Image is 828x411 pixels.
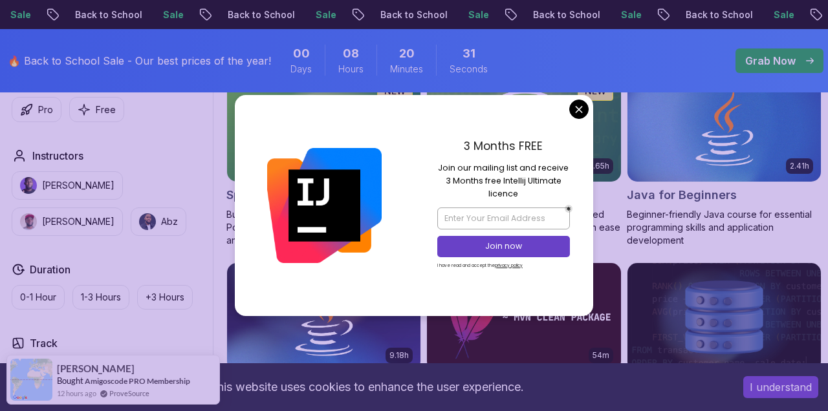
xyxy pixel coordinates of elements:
img: instructor img [20,213,37,230]
button: 1-3 Hours [72,285,129,310]
p: Back to School [16,8,104,21]
p: Free [96,103,116,116]
span: Days [290,63,312,76]
span: [PERSON_NAME] [57,363,135,374]
span: Bought [57,375,83,386]
button: Accept cookies [743,376,818,398]
span: 8 Hours [343,45,359,63]
span: 20 Minutes [399,45,415,63]
span: 0 Days [293,45,310,63]
p: 6.65h [588,161,609,171]
p: 0-1 Hour [20,291,56,304]
button: Pro [12,97,61,122]
p: +3 Hours [146,291,184,304]
a: Amigoscode PRO Membership [85,376,190,386]
p: Back to School [627,8,715,21]
h2: Duration [30,262,71,277]
p: 2.41h [790,161,809,171]
p: 1-3 Hours [81,291,121,304]
p: Back to School [474,8,562,21]
button: 0-1 Hour [12,285,65,310]
p: Sale [104,8,146,21]
span: Seconds [450,63,488,76]
button: Free [69,97,124,122]
p: Back to School [321,8,409,21]
p: Back to School [169,8,257,21]
h2: Java for Beginners [627,186,737,204]
h2: Instructors [32,148,83,163]
span: Hours [338,63,364,76]
button: instructor imgAbz [131,207,186,236]
p: Pro [38,103,53,116]
img: Java for Beginners card [627,74,821,182]
button: +3 Hours [137,285,193,310]
p: Sale [257,8,298,21]
span: 31 Seconds [463,45,475,63]
p: Sale [409,8,451,21]
span: 12 hours ago [57,388,96,399]
p: Abz [161,215,178,228]
img: Advanced Databases card [627,263,821,372]
div: This website uses cookies to enhance the user experience. [10,373,724,401]
a: ProveSource [109,389,149,397]
p: Sale [715,8,756,21]
h2: Track [30,335,58,351]
img: provesource social proof notification image [10,359,52,401]
button: instructor img[PERSON_NAME] [12,171,123,200]
img: Java for Developers card [227,263,420,371]
span: Minutes [390,63,423,76]
p: 54m [593,350,609,361]
button: instructor img[PERSON_NAME] [12,207,123,236]
p: Build a CRUD API with Spring Boot and PostgreSQL database using Spring Data JPA and Spring AI [226,208,421,247]
img: Maven Essentials card [427,263,620,371]
h2: Spring Boot for Beginners [226,186,375,204]
img: instructor img [139,213,156,230]
img: Spring Boot for Beginners card [227,74,420,182]
p: Beginner-friendly Java course for essential programming skills and application development [627,208,822,247]
p: 🔥 Back to School Sale - Our best prices of the year! [8,53,271,68]
p: [PERSON_NAME] [42,215,114,228]
p: Grab Now [745,53,796,68]
p: Sale [562,8,604,21]
p: 9.18h [389,350,409,361]
a: Java for Beginners card2.41hJava for BeginnersBeginner-friendly Java course for essential program... [627,73,822,248]
img: instructor img [20,177,37,194]
a: Spring Boot for Beginners card1.67hNEWSpring Boot for BeginnersBuild a CRUD API with Spring Boot ... [226,73,421,247]
p: [PERSON_NAME] [42,179,114,192]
